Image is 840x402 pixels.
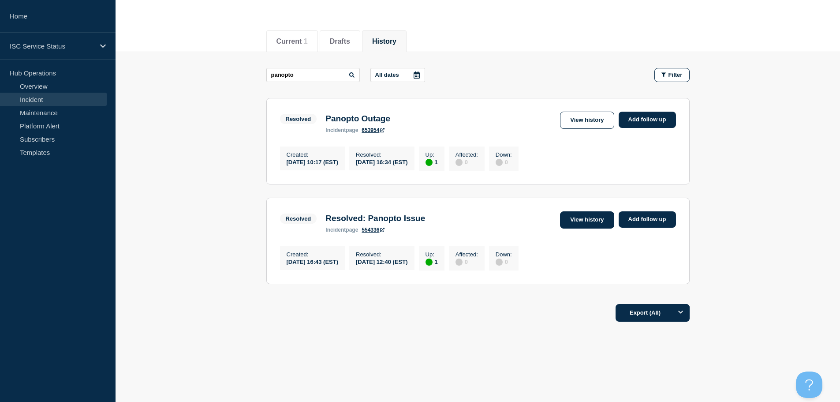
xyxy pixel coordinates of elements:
button: Filter [654,68,690,82]
div: [DATE] 10:17 (EST) [287,158,339,165]
div: 0 [496,258,512,266]
div: disabled [496,159,503,166]
div: 1 [426,158,438,166]
button: Options [672,304,690,322]
div: up [426,159,433,166]
span: 1 [304,38,308,45]
div: 0 [455,158,478,166]
p: Created : [287,151,339,158]
p: ISC Service Status [10,42,94,50]
span: incident [325,127,346,133]
span: incident [325,227,346,233]
a: Add follow up [619,211,676,228]
h3: Resolved: Panopto Issue [325,214,425,223]
input: Search incidents [266,68,360,82]
p: Created : [287,251,339,258]
div: disabled [496,259,503,266]
p: page [325,127,358,133]
iframe: Help Scout Beacon - Open [796,372,822,398]
p: Affected : [455,251,478,258]
div: disabled [455,159,463,166]
h3: Panopto Outage [325,114,390,124]
div: [DATE] 16:34 (EST) [356,158,408,165]
p: Up : [426,251,438,258]
p: Down : [496,251,512,258]
button: Export (All) [616,304,690,322]
p: page [325,227,358,233]
a: View history [560,112,614,129]
button: Current 1 [276,38,308,45]
p: Affected : [455,151,478,158]
button: Drafts [330,38,350,45]
div: [DATE] 12:40 (EST) [356,258,408,265]
div: 0 [455,258,478,266]
div: 1 [426,258,438,266]
p: All dates [375,71,399,78]
p: Up : [426,151,438,158]
a: 653954 [362,127,385,133]
p: Resolved : [356,251,408,258]
div: [DATE] 16:43 (EST) [287,258,339,265]
a: 554336 [362,227,385,233]
span: Resolved [280,214,317,224]
button: History [372,38,396,45]
span: Filter [668,71,683,78]
p: Resolved : [356,151,408,158]
div: up [426,259,433,266]
a: View history [560,211,614,229]
span: Resolved [280,114,317,124]
a: Add follow up [619,112,676,128]
div: disabled [455,259,463,266]
p: Down : [496,151,512,158]
button: All dates [370,68,425,82]
div: 0 [496,158,512,166]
